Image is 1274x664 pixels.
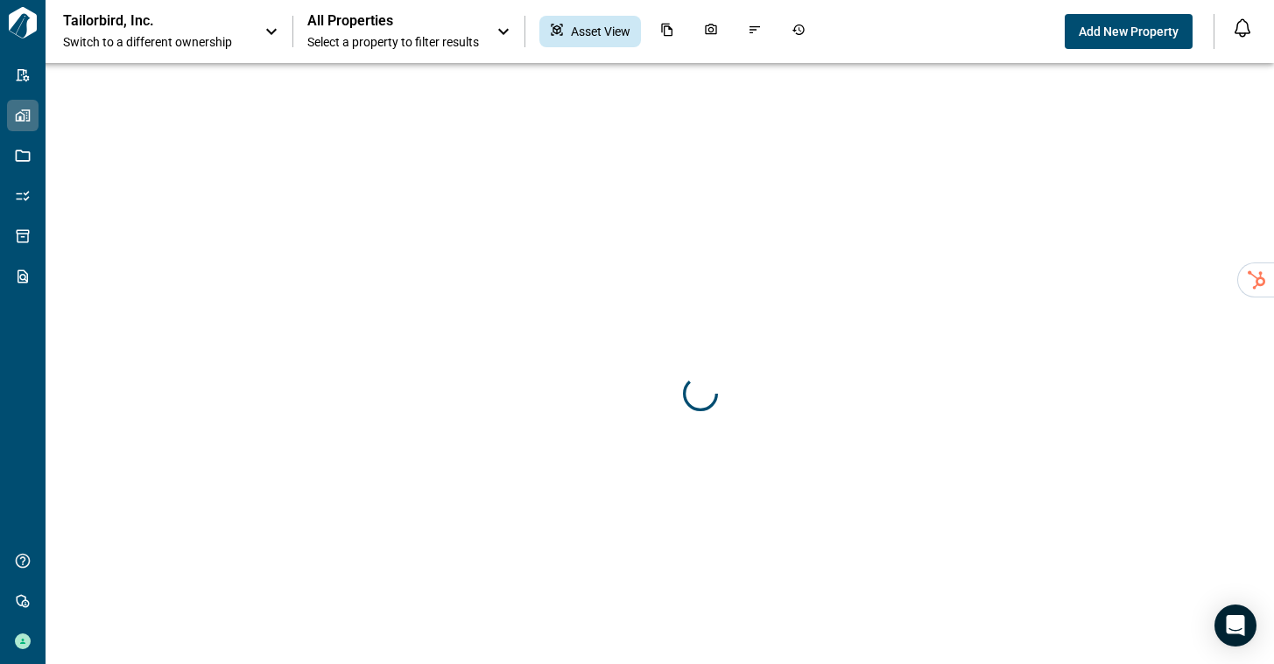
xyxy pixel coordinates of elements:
[781,16,816,47] div: Job History
[1065,14,1193,49] button: Add New Property
[1228,14,1256,42] button: Open notification feed
[63,12,221,30] p: Tailorbird, Inc.
[307,33,479,51] span: Select a property to filter results
[1214,605,1256,647] div: Open Intercom Messenger
[737,16,772,47] div: Issues & Info
[307,12,479,30] span: All Properties
[650,16,685,47] div: Documents
[693,16,729,47] div: Photos
[571,23,630,40] span: Asset View
[1079,23,1179,40] span: Add New Property
[539,16,641,47] div: Asset View
[63,33,247,51] span: Switch to a different ownership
